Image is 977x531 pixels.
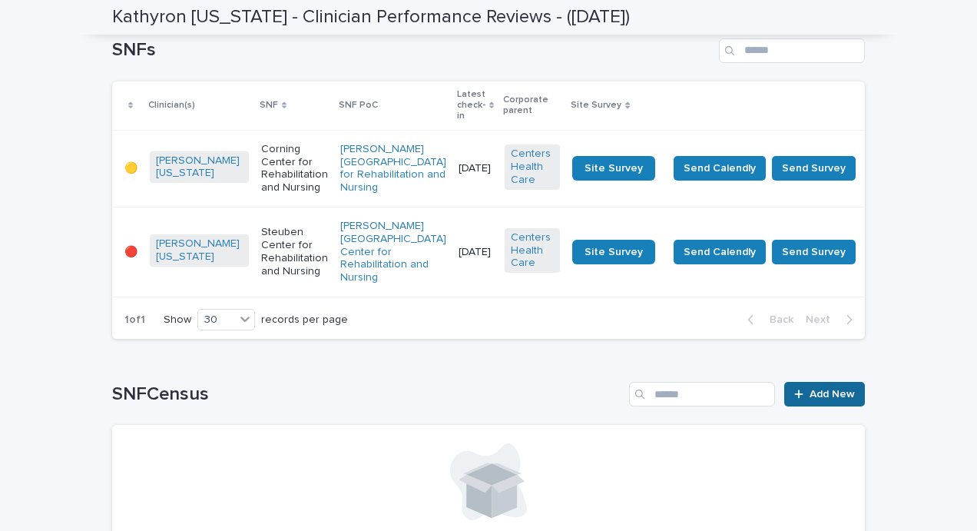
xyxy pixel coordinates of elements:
p: [DATE] [459,162,492,175]
a: [PERSON_NAME][US_STATE] [156,237,243,264]
p: Latest check-in [457,86,485,125]
span: Next [806,314,840,325]
span: Add New [810,389,855,400]
button: Send Survey [772,240,856,264]
input: Search [719,38,865,63]
p: 🟡 [124,162,137,175]
h2: Kathyron [US_STATE] - Clinician Performance Reviews - ([DATE]) [112,6,630,28]
p: Show [164,314,191,327]
span: Back [760,314,793,325]
h1: SNFs [112,39,713,61]
button: Send Calendly [674,240,766,264]
p: Corning Center for Rehabilitation and Nursing [261,143,328,194]
span: Send Survey [782,244,846,260]
p: Site Survey [571,97,621,114]
div: 30 [198,312,235,328]
a: [PERSON_NAME] [GEOGRAPHIC_DATA] Center for Rehabilitation and Nursing [340,220,446,284]
p: 1 of 1 [112,301,157,339]
a: Centers Health Care [511,231,554,270]
p: Corporate parent [503,91,561,120]
span: Send Calendly [684,161,756,176]
span: Send Survey [782,161,846,176]
span: Send Calendly [684,244,756,260]
p: Steuben Center for Rehabilitation and Nursing [261,226,328,277]
p: [DATE] [459,246,492,259]
button: Back [735,313,800,327]
tr: 🔴[PERSON_NAME][US_STATE] Steuben Center for Rehabilitation and Nursing[PERSON_NAME] [GEOGRAPHIC_D... [112,207,880,297]
a: [PERSON_NAME][US_STATE] [156,154,243,181]
a: Centers Health Care [511,148,554,186]
span: Site Survey [585,247,643,257]
p: SNF [260,97,278,114]
p: 🔴 [124,246,137,259]
span: Site Survey [585,163,643,174]
tr: 🟡[PERSON_NAME][US_STATE] Corning Center for Rehabilitation and Nursing[PERSON_NAME][GEOGRAPHIC_DA... [112,130,880,207]
button: Next [800,313,865,327]
a: Site Survey [572,156,655,181]
p: Clinician(s) [148,97,195,114]
p: records per page [261,314,348,327]
a: Site Survey [572,240,655,264]
button: Send Calendly [674,156,766,181]
a: [PERSON_NAME][GEOGRAPHIC_DATA] for Rehabilitation and Nursing [340,143,446,194]
h1: SNFCensus [112,383,623,406]
input: Search [629,382,775,407]
button: Send Survey [772,156,856,181]
p: SNF PoC [339,97,378,114]
a: Add New [784,382,865,407]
